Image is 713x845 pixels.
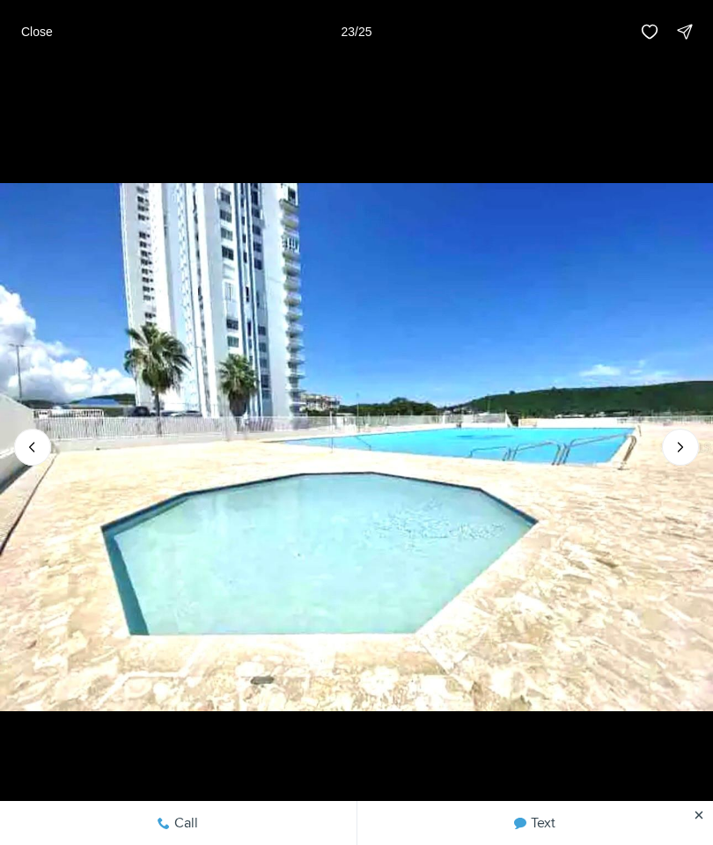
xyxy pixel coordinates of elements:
[662,429,699,466] button: Next slide
[21,25,53,39] p: Close
[14,429,51,466] button: Previous slide
[341,25,371,39] p: 23 / 25
[11,14,63,49] button: Close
